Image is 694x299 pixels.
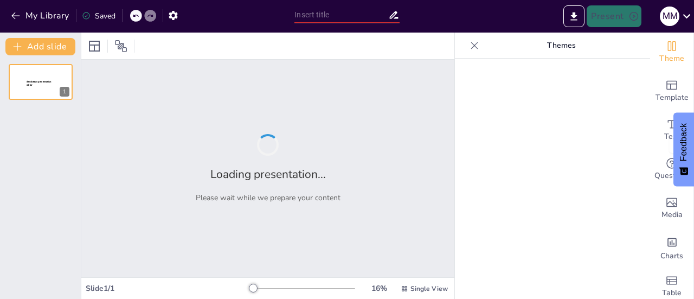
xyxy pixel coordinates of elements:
button: Feedback - Show survey [673,112,694,186]
span: Template [656,92,689,104]
p: Please wait while we prepare your content [196,193,340,203]
div: 16 % [366,283,392,294]
div: Slide 1 / 1 [86,283,251,294]
button: m m [660,5,679,27]
div: m m [660,7,679,26]
span: Table [662,287,682,299]
button: Add slide [5,38,75,55]
h2: Loading presentation... [210,167,326,182]
span: Text [664,131,679,143]
p: Themes [483,33,639,59]
div: 1 [60,87,69,97]
span: Single View [410,284,448,293]
span: Charts [660,250,683,262]
div: Layout [86,37,103,55]
div: Add charts and graphs [650,228,693,267]
div: Change the overall theme [650,33,693,72]
span: Position [114,40,127,53]
span: Theme [659,53,684,65]
span: Sendsteps presentation editor [27,80,52,86]
div: 1 [9,64,73,100]
div: Saved [82,11,115,21]
div: Get real-time input from your audience [650,150,693,189]
div: Add images, graphics, shapes or video [650,189,693,228]
button: Present [587,5,641,27]
button: My Library [8,7,74,24]
div: Add text boxes [650,111,693,150]
div: Add ready made slides [650,72,693,111]
span: Questions [654,170,690,182]
input: Insert title [294,7,388,23]
span: Feedback [679,123,689,161]
button: Export to PowerPoint [563,5,584,27]
span: Media [661,209,683,221]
